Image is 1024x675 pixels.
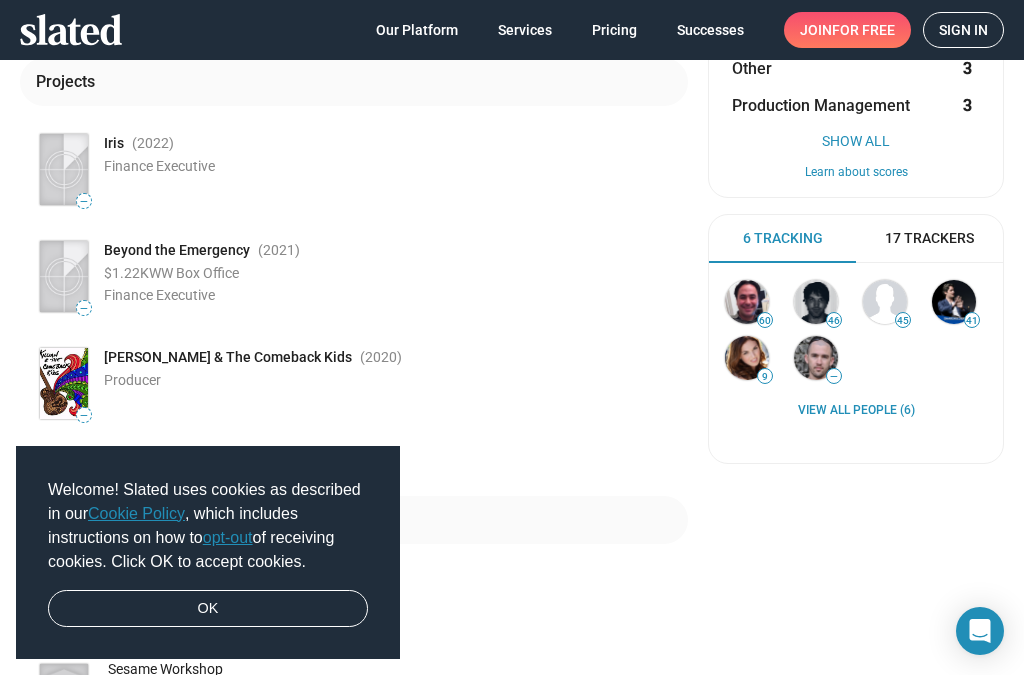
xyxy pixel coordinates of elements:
[36,444,672,480] span: View more
[48,590,368,628] a: dismiss cookie message
[832,12,895,48] span: for free
[104,287,215,303] span: Finance Executive
[104,348,352,367] span: [PERSON_NAME] & The Comeback Kids
[827,371,841,382] span: —
[104,241,250,260] span: Beyond the Emergency
[258,241,300,260] span: (2021 )
[20,444,688,480] button: View more
[732,165,980,181] button: Learn about scores
[40,134,88,205] img: Poster: Iris
[132,134,174,153] span: (2022 )
[963,95,972,116] strong: 3
[104,134,124,153] span: Iris
[963,58,972,79] strong: 3
[798,403,915,419] a: View all People (6)
[77,196,91,207] span: —
[40,348,88,419] img: Poster: Killian & The Comeback Kids
[104,372,161,388] span: Producer
[965,315,979,327] span: 41
[732,133,980,149] button: Show All
[758,315,772,327] span: 60
[360,12,474,48] a: Our Platform
[784,12,911,48] a: Joinfor free
[48,478,368,574] span: Welcome! Slated uses cookies as described in our , which includes instructions on how to of recei...
[376,12,458,48] span: Our Platform
[758,371,772,383] span: 9
[77,303,91,314] span: —
[149,265,239,281] span: WW Box Office
[956,607,1004,655] div: Open Intercom Messenger
[77,410,91,421] span: —
[732,95,910,116] span: Production Management
[725,336,769,380] img: Stacey Maltin
[677,12,744,48] span: Successes
[794,280,838,324] img: David Kirchner
[360,348,402,367] span: (2020 )
[743,229,823,248] span: 6 Tracking
[203,529,253,546] a: opt-out
[576,12,653,48] a: Pricing
[800,12,895,48] span: Join
[661,12,760,48] a: Successes
[36,71,103,92] div: Projects
[725,280,769,324] img: Darren Goldberg
[732,58,772,79] span: Other
[896,315,910,327] span: 45
[592,12,637,48] span: Pricing
[40,241,88,312] img: Poster: Beyond the Emergency
[794,336,838,380] img: Daniel Tenenbaum
[885,229,974,248] span: 17 Trackers
[932,280,976,324] img: Stephan Paternot
[88,505,185,522] a: Cookie Policy
[498,12,552,48] span: Services
[939,13,988,47] span: Sign in
[923,12,1004,48] a: Sign in
[482,12,568,48] a: Services
[827,315,841,327] span: 46
[863,280,907,324] img: Jonathan Vaughn
[16,446,400,660] div: cookieconsent
[104,265,149,281] span: $1.22K
[104,158,215,174] span: Finance Executive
